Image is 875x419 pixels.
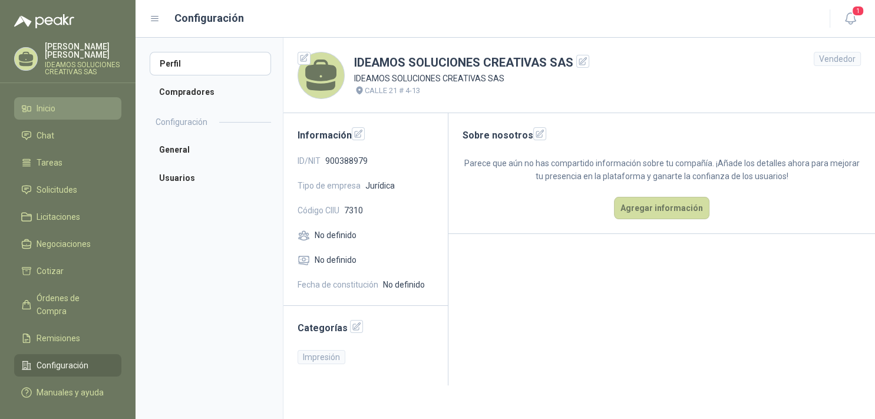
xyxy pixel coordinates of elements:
[45,42,121,59] p: [PERSON_NAME] [PERSON_NAME]
[14,124,121,147] a: Chat
[14,206,121,228] a: Licitaciones
[840,8,861,29] button: 1
[150,52,271,75] a: Perfil
[37,129,54,142] span: Chat
[383,278,425,291] span: No definido
[325,154,368,167] span: 900388979
[156,116,207,128] h2: Configuración
[37,332,80,345] span: Remisiones
[354,72,589,85] p: IDEAMOS SOLUCIONES CREATIVAS SAS
[37,237,91,250] span: Negociaciones
[14,179,121,201] a: Solicitudes
[14,327,121,349] a: Remisiones
[150,80,271,104] a: Compradores
[298,320,434,335] h2: Categorías
[14,151,121,174] a: Tareas
[298,204,339,217] span: Código CIIU
[37,359,88,372] span: Configuración
[37,183,77,196] span: Solicitudes
[298,350,345,364] div: Impresión
[37,292,110,318] span: Órdenes de Compra
[814,52,861,66] div: Vendedor
[298,278,378,291] span: Fecha de constitución
[463,157,861,183] p: Parece que aún no has compartido información sobre tu compañía. ¡Añade los detalles ahora para me...
[14,354,121,377] a: Configuración
[614,197,709,219] button: Agregar información
[14,233,121,255] a: Negociaciones
[174,10,244,27] h1: Configuración
[45,61,121,75] p: IDEAMOS SOLUCIONES CREATIVAS SAS
[298,127,434,143] h2: Información
[365,85,420,97] p: CALLE 21 # 4-13
[14,97,121,120] a: Inicio
[344,204,363,217] span: 7310
[14,381,121,404] a: Manuales y ayuda
[14,287,121,322] a: Órdenes de Compra
[150,138,271,161] a: General
[37,156,62,169] span: Tareas
[298,154,321,167] span: ID/NIT
[315,229,356,242] span: No definido
[365,179,395,192] span: Jurídica
[37,210,80,223] span: Licitaciones
[14,260,121,282] a: Cotizar
[37,102,55,115] span: Inicio
[37,386,104,399] span: Manuales y ayuda
[851,5,864,17] span: 1
[298,179,361,192] span: Tipo de empresa
[354,54,589,72] h1: IDEAMOS SOLUCIONES CREATIVAS SAS
[37,265,64,278] span: Cotizar
[315,253,356,266] span: No definido
[150,166,271,190] a: Usuarios
[463,127,861,143] h2: Sobre nosotros
[14,14,74,28] img: Logo peakr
